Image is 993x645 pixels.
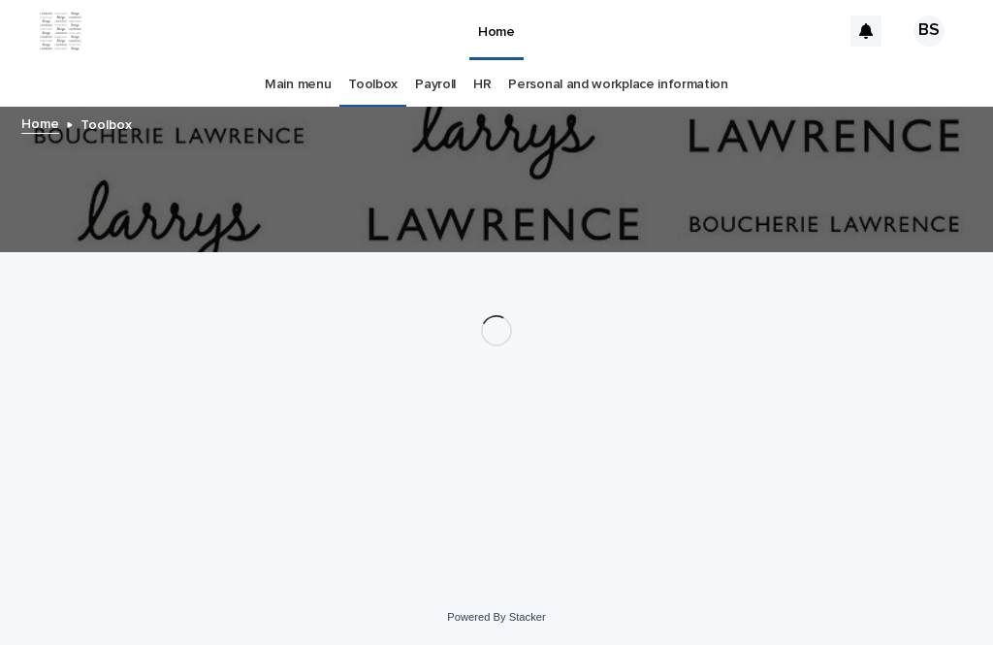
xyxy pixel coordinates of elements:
a: HR [473,62,491,108]
a: Powered By Stacker [447,611,545,623]
div: BS [913,16,945,47]
a: Personal and workplace information [508,62,727,108]
a: Main menu [265,62,331,108]
p: Toolbox [80,113,132,134]
img: ZpJWbK78RmCi9E4bZOpa [39,12,82,50]
a: Payroll [415,62,456,108]
a: Toolbox [348,62,398,108]
a: Home [21,112,59,134]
